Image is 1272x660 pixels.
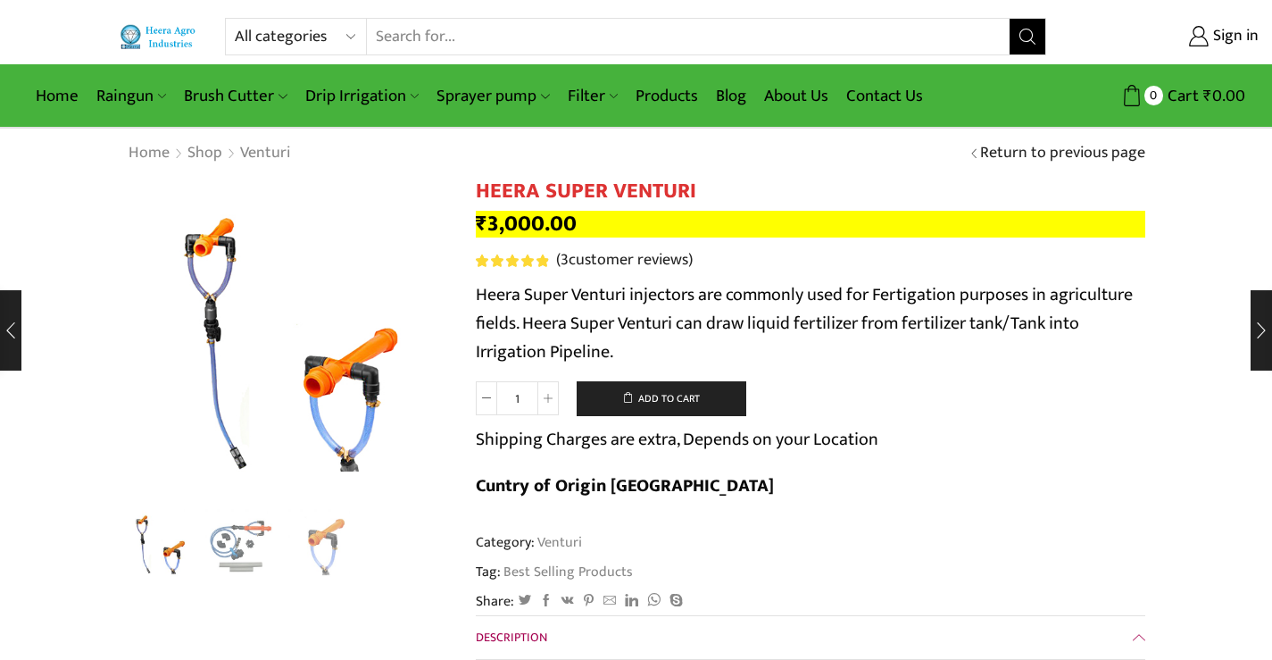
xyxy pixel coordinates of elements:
[296,75,428,117] a: Drip Irrigation
[476,562,1145,582] span: Tag:
[476,616,1145,659] a: Description
[476,179,1145,205] h1: HEERA SUPER VENTURI
[501,562,633,582] a: Best Selling Products
[288,509,362,581] li: 3 / 3
[205,509,279,581] li: 2 / 3
[476,627,547,647] span: Description
[128,142,291,165] nav: Breadcrumb
[476,255,548,267] span: Rated out of 5 based on customer ratings
[288,509,362,583] a: 3
[128,142,170,165] a: Home
[1203,82,1212,110] span: ₹
[367,19,1010,54] input: Search for...
[187,142,223,165] a: Shop
[476,205,487,242] span: ₹
[239,142,291,165] a: Venturi
[476,532,582,553] span: Category:
[476,205,577,242] bdi: 3,000.00
[535,531,582,554] a: Venturi
[128,179,449,500] img: Heera Super Venturi
[559,75,627,117] a: Filter
[1203,82,1245,110] bdi: 0.00
[27,75,87,117] a: Home
[476,591,514,612] span: Share:
[561,246,569,273] span: 3
[980,142,1145,165] a: Return to previous page
[1144,86,1163,104] span: 0
[175,75,295,117] a: Brush Cutter
[128,179,449,500] div: 1 / 3
[1073,21,1259,53] a: Sign in
[707,75,755,117] a: Blog
[556,249,693,272] a: (3customer reviews)
[476,280,1145,366] p: Heera Super Venturi injectors are commonly used for Fertigation purposes in agriculture fields. H...
[87,75,175,117] a: Raingun
[577,381,746,417] button: Add to cart
[497,381,537,415] input: Product quantity
[123,509,197,581] li: 1 / 3
[1163,84,1199,108] span: Cart
[476,425,878,454] p: Shipping Charges are extra, Depends on your Location
[476,255,548,267] div: Rated 5.00 out of 5
[476,255,552,267] span: 3
[627,75,707,117] a: Products
[428,75,558,117] a: Sprayer pump
[1209,25,1259,48] span: Sign in
[123,506,197,581] img: Heera Super Venturi
[755,75,837,117] a: About Us
[205,509,279,583] a: all
[1064,79,1245,113] a: 0 Cart ₹0.00
[837,75,932,117] a: Contact Us
[1010,19,1045,54] button: Search button
[476,471,774,501] b: Cuntry of Origin [GEOGRAPHIC_DATA]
